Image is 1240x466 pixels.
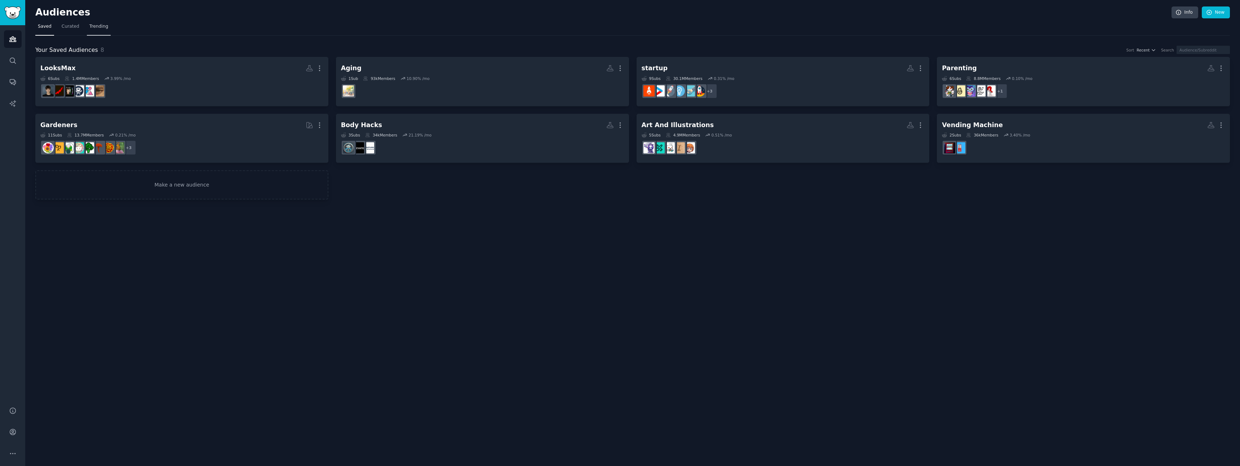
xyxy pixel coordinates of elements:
[937,114,1230,163] a: Vending Machine2Subs36kMembers3.40% /movendingmachinesvending
[40,76,59,81] div: 6 Sub s
[409,133,432,138] div: 21.19 % /mo
[63,85,74,97] img: LooksmaxingAdvice
[666,76,703,81] div: 30.1M Members
[1172,6,1198,19] a: Info
[664,85,675,97] img: startups
[642,133,661,138] div: 5 Sub s
[336,114,629,163] a: Body Hacks3Subs34kMembers21.19% /moLimitlessBiotechElevate_BiohackingBodyHackGuide
[40,133,62,138] div: 11 Sub s
[992,84,1007,99] div: + 1
[974,85,986,97] img: AttachmentParenting
[59,21,82,36] a: Curated
[83,142,94,153] img: vegetablegardening
[115,133,136,138] div: 0.21 % /mo
[674,85,685,97] img: Entrepreneur
[954,85,965,97] img: Parenting
[407,76,430,81] div: 10.90 % /mo
[4,6,21,19] img: GummySearch logo
[110,76,131,81] div: 3.99 % /mo
[103,142,114,153] img: whatsthisplant
[642,121,714,130] div: Art And Illustrations
[101,46,104,53] span: 8
[35,57,328,106] a: LooksMax6Subs1.4MMembers3.99% /molooksmaxxing0lookyourbestmalegroomingLooksmaxingAdviceHowtolooks...
[694,85,705,97] img: StartupLaunches
[654,85,665,97] img: startup
[664,142,675,153] img: comics
[637,57,930,106] a: startup9Subs30.1MMembers0.31% /mo+3StartupLaunchestechnologyEntrepreneurstartupsstartupStartUpIndia
[984,85,996,97] img: AskParents
[1161,48,1174,53] div: Search
[642,76,661,81] div: 9 Sub s
[336,57,629,106] a: Aging1Sub93kMembers10.90% /moAging
[966,76,1000,81] div: 8.8M Members
[964,85,975,97] img: ScienceBasedParenting
[942,121,1003,130] div: Vending Machine
[93,142,104,153] img: mycology
[40,121,77,130] div: Gardeners
[365,133,397,138] div: 34k Members
[35,7,1172,18] h2: Audiences
[353,142,364,153] img: Elevate_Biohacking
[89,23,108,30] span: Trending
[43,142,54,153] img: flowers
[684,142,695,153] img: artcommissions
[1137,48,1156,53] button: Recent
[942,133,961,138] div: 2 Sub s
[87,21,111,36] a: Trending
[65,76,99,81] div: 1.4M Members
[712,133,732,138] div: 0.51 % /mo
[1010,133,1030,138] div: 3.40 % /mo
[643,85,655,97] img: StartUpIndia
[73,85,84,97] img: malegrooming
[1137,48,1150,53] span: Recent
[35,21,54,36] a: Saved
[73,142,84,153] img: succulents
[1012,76,1032,81] div: 0.10 % /mo
[83,85,94,97] img: lookyourbest
[642,64,668,73] div: startup
[966,133,998,138] div: 36k Members
[113,142,124,153] img: gardening
[1202,6,1230,19] a: New
[53,142,64,153] img: GardeningUK
[714,76,734,81] div: 0.31 % /mo
[63,142,74,153] img: SavageGarden
[35,46,98,55] span: Your Saved Audiences
[637,114,930,163] a: Art And Illustrations5Subs4.9MMembers0.51% /moartcommissionsIllustrationcomicsComicBookCollabsDar...
[363,76,395,81] div: 93k Members
[343,85,354,97] img: Aging
[38,23,52,30] span: Saved
[942,76,961,81] div: 6 Sub s
[944,85,955,97] img: breakingmom
[942,64,976,73] div: Parenting
[341,76,358,81] div: 1 Sub
[93,85,104,97] img: looksmaxxing0
[944,142,955,153] img: vending
[643,142,655,153] img: DarkFantasy
[53,85,64,97] img: Howtolooksmax
[341,121,382,130] div: Body Hacks
[341,133,360,138] div: 3 Sub s
[363,142,374,153] img: LimitlessBiotech
[1177,46,1230,54] input: Audience/Subreddit
[954,142,965,153] img: vendingmachines
[35,170,328,200] a: Make a new audience
[343,142,354,153] img: BodyHackGuide
[666,133,700,138] div: 4.9M Members
[684,85,695,97] img: technology
[43,85,54,97] img: Looksmaxx
[121,140,136,155] div: + 3
[341,64,362,73] div: Aging
[674,142,685,153] img: Illustration
[937,57,1230,106] a: Parenting6Subs8.8MMembers0.10% /mo+1AskParentsAttachmentParentingScienceBasedParentingParentingbr...
[62,23,79,30] span: Curated
[67,133,104,138] div: 13.7M Members
[702,84,717,99] div: + 3
[1126,48,1134,53] div: Sort
[40,64,76,73] div: LooksMax
[35,114,328,163] a: Gardeners11Subs13.7MMembers0.21% /mo+3gardeningwhatsthisplantmycologyvegetablegardeningsucculents...
[654,142,665,153] img: ComicBookCollabs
